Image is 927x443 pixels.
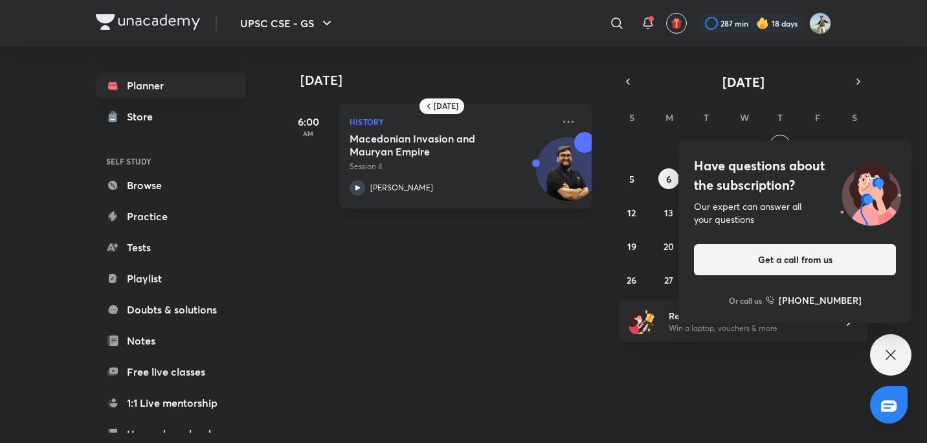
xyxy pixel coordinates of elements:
abbr: Saturday [852,111,857,124]
a: 1:1 Live mentorship [96,390,246,416]
button: October 13, 2025 [658,202,679,223]
h6: SELF STUDY [96,150,246,172]
button: October 6, 2025 [658,168,679,189]
abbr: October 3, 2025 [815,139,820,152]
img: avatar [671,17,682,29]
img: ttu_illustration_new.svg [830,156,911,226]
h6: [PHONE_NUMBER] [779,293,862,307]
h6: [DATE] [434,101,458,111]
abbr: October 27, 2025 [664,274,673,286]
img: Avatar [537,144,599,207]
h5: 6:00 [282,114,334,130]
p: Or call us [729,295,762,306]
img: Company Logo [96,14,200,30]
button: October 5, 2025 [621,168,642,189]
a: [PHONE_NUMBER] [766,293,862,307]
abbr: October 13, 2025 [664,207,673,219]
img: streak [756,17,769,30]
abbr: October 20, 2025 [664,240,674,253]
a: Planner [96,73,246,98]
a: Tests [96,234,246,260]
button: UPSC CSE - GS [232,10,342,36]
h5: Macedonian Invasion and Mauryan Empire [350,132,511,158]
h4: Have questions about the subscription? [694,156,896,195]
h6: Refer friends [669,309,828,323]
abbr: October 5, 2025 [629,173,634,185]
button: October 1, 2025 [733,135,754,155]
a: Company Logo [96,14,200,33]
abbr: Friday [815,111,820,124]
abbr: Thursday [777,111,783,124]
p: AM [282,130,334,137]
button: avatar [666,13,687,34]
button: [DATE] [637,73,849,91]
a: Practice [96,203,246,229]
button: October 2, 2025 [770,135,790,155]
p: [PERSON_NAME] [370,182,433,194]
div: Our expert can answer all your questions [694,200,896,226]
p: Session 4 [350,161,553,172]
a: Playlist [96,266,246,291]
button: October 20, 2025 [658,236,679,256]
abbr: October 12, 2025 [627,207,636,219]
button: October 4, 2025 [844,135,865,155]
button: October 12, 2025 [621,202,642,223]
button: October 27, 2025 [658,269,679,290]
p: History [350,114,553,130]
div: Store [127,109,161,124]
a: Store [96,104,246,130]
a: Free live classes [96,359,246,385]
img: Srikanth Rathod [809,12,831,34]
a: Browse [96,172,246,198]
img: referral [629,308,655,334]
abbr: October 19, 2025 [627,240,636,253]
abbr: Monday [665,111,673,124]
a: Doubts & solutions [96,297,246,323]
p: Win a laptop, vouchers & more [669,323,828,334]
abbr: October 2, 2025 [778,139,783,152]
abbr: October 6, 2025 [666,173,671,185]
a: Notes [96,328,246,354]
button: October 26, 2025 [621,269,642,290]
abbr: Wednesday [740,111,749,124]
button: October 19, 2025 [621,236,642,256]
abbr: October 4, 2025 [852,139,857,152]
button: Get a call from us [694,244,896,275]
abbr: October 26, 2025 [627,274,636,286]
span: [DATE] [722,73,765,91]
abbr: Sunday [629,111,634,124]
h4: [DATE] [300,73,605,88]
abbr: October 1, 2025 [741,139,745,152]
button: October 3, 2025 [807,135,828,155]
abbr: Tuesday [704,111,709,124]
